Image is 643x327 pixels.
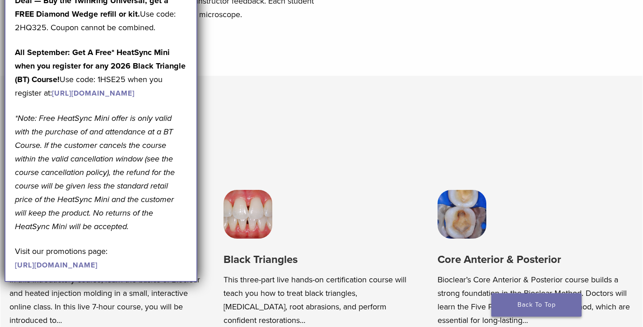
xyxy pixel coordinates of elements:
h3: Black Triangles [224,252,419,267]
strong: All September: Get A Free* HeatSync Mini when you register for any 2026 Black Triangle (BT) Course! [15,47,186,84]
p: Bioclear’s Core Anterior & Posterior course builds a strong foundation in the Bioclear Method. Do... [438,273,634,327]
p: This three-part live hands-on certification course will teach you how to treat black triangles, [... [224,273,419,327]
p: Use code: 1HSE25 when you register at: [15,46,187,100]
p: Visit our promotions page: [15,244,187,272]
em: *Note: Free HeatSync Mini offer is only valid with the purchase of and attendance at a BT Course.... [15,113,175,231]
a: [URL][DOMAIN_NAME] [15,261,98,270]
a: [URL][DOMAIN_NAME] [52,89,135,98]
a: Back To Top [491,293,582,317]
h3: Core Anterior & Posterior [438,252,634,267]
p: In this introductory course, learn the basics of Bioclear and heated injection molding in a small... [9,273,205,327]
